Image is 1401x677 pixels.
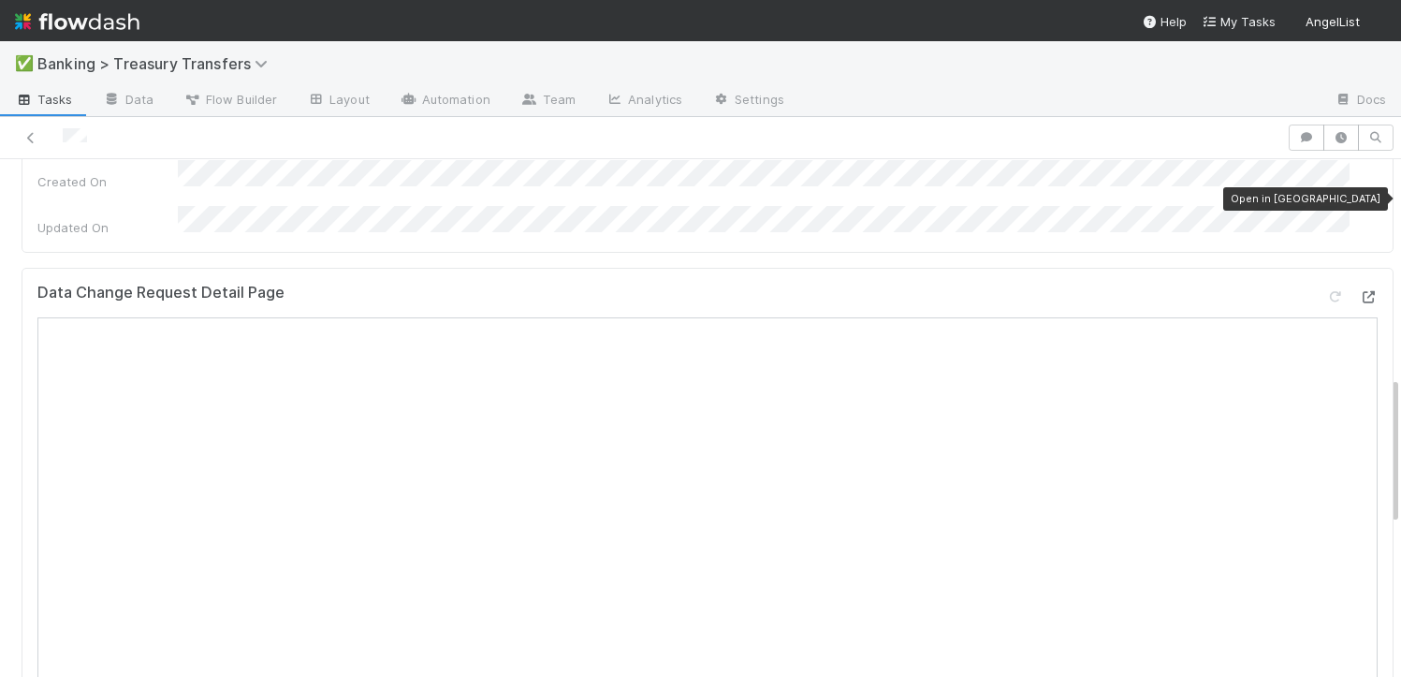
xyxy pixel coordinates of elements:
[1367,13,1386,32] img: avatar_e7d5656d-bda2-4d83-89d6-b6f9721f96bd.png
[1306,14,1360,29] span: AngelList
[1320,86,1401,116] a: Docs
[37,284,285,302] h5: Data Change Request Detail Page
[292,86,385,116] a: Layout
[168,86,292,116] a: Flow Builder
[1202,14,1276,29] span: My Tasks
[15,6,139,37] img: logo-inverted-e16ddd16eac7371096b0.svg
[1202,12,1276,31] a: My Tasks
[88,86,168,116] a: Data
[183,90,277,109] span: Flow Builder
[37,172,178,191] div: Created On
[697,86,799,116] a: Settings
[385,86,505,116] a: Automation
[505,86,591,116] a: Team
[37,218,178,237] div: Updated On
[591,86,697,116] a: Analytics
[1142,12,1187,31] div: Help
[15,90,73,109] span: Tasks
[37,54,277,73] span: Banking > Treasury Transfers
[15,55,34,71] span: ✅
